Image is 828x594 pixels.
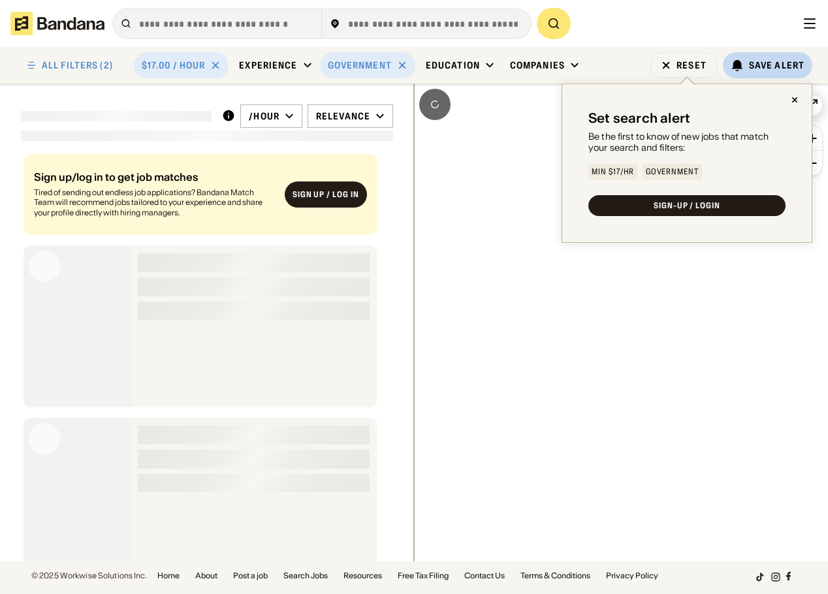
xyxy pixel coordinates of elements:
a: Terms & Conditions [520,572,590,580]
div: grid [21,149,393,561]
div: Companies [510,59,565,71]
div: SIGN-UP / LOGIN [654,202,720,210]
div: Relevance [316,110,370,122]
a: Post a job [233,572,268,580]
a: Contact Us [464,572,505,580]
a: Free Tax Filing [398,572,449,580]
div: Be the first to know of new jobs that match your search and filters: [588,131,786,153]
div: Tired of sending out endless job applications? Bandana Match Team will recommend jobs tailored to... [34,187,274,218]
div: ALL FILTERS (2) [42,61,113,70]
div: Government [646,168,699,176]
div: Government [328,59,392,71]
div: Sign up / Log in [293,189,359,200]
div: Set search alert [588,110,690,126]
div: /hour [249,110,279,122]
div: Min $17/hr [592,168,634,176]
a: Search Jobs [283,572,328,580]
div: © 2025 Workwise Solutions Inc. [31,572,147,580]
a: Home [157,572,180,580]
a: Privacy Policy [606,572,658,580]
div: Save Alert [749,59,804,71]
div: Experience [239,59,297,71]
img: Bandana logotype [10,12,104,35]
div: Reset [677,61,707,70]
div: Sign up/log in to get job matches [34,172,274,182]
a: About [195,572,217,580]
div: $17.00 / hour [142,59,206,71]
a: Resources [343,572,382,580]
div: Education [426,59,480,71]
